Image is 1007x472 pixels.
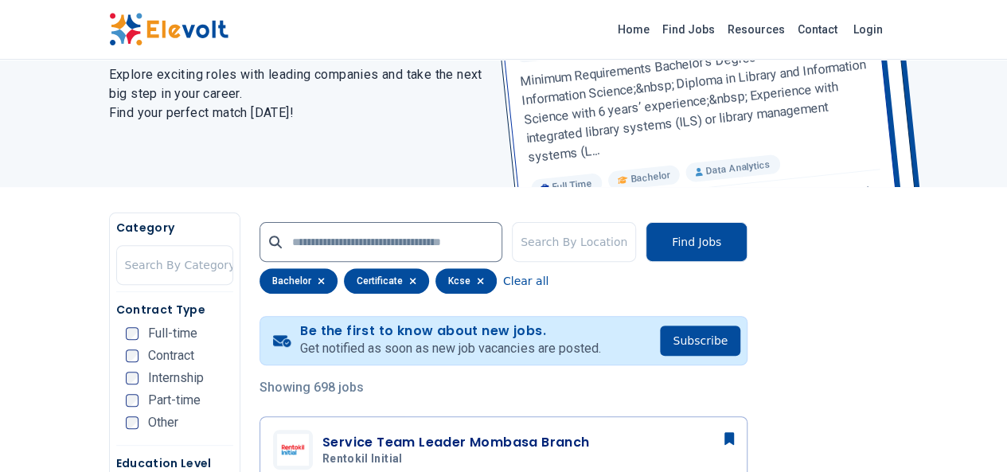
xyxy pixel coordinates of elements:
[646,222,747,262] button: Find Jobs
[126,327,139,340] input: Full-time
[126,349,139,362] input: Contract
[260,268,338,294] div: bachelor
[260,378,747,397] p: Showing 698 jobs
[344,268,429,294] div: certificate
[126,394,139,407] input: Part-time
[322,452,403,466] span: Rentokil Initial
[435,268,497,294] div: kcse
[277,434,309,466] img: Rentokil Initial
[116,220,233,236] h5: Category
[611,17,656,42] a: Home
[656,17,721,42] a: Find Jobs
[116,455,233,471] h5: Education Level
[148,349,194,362] span: Contract
[300,323,600,339] h4: Be the first to know about new jobs.
[503,268,548,294] button: Clear all
[116,302,233,318] h5: Contract Type
[109,13,228,46] img: Elevolt
[721,17,791,42] a: Resources
[148,327,197,340] span: Full-time
[148,416,178,429] span: Other
[927,396,1007,472] iframe: Chat Widget
[109,65,485,123] h2: Explore exciting roles with leading companies and take the next big step in your career. Find you...
[148,394,201,407] span: Part-time
[660,326,740,356] button: Subscribe
[148,372,204,384] span: Internship
[844,14,892,45] a: Login
[126,372,139,384] input: Internship
[322,433,590,452] h3: Service Team Leader Mombasa Branch
[300,339,600,358] p: Get notified as soon as new job vacancies are posted.
[126,416,139,429] input: Other
[791,17,844,42] a: Contact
